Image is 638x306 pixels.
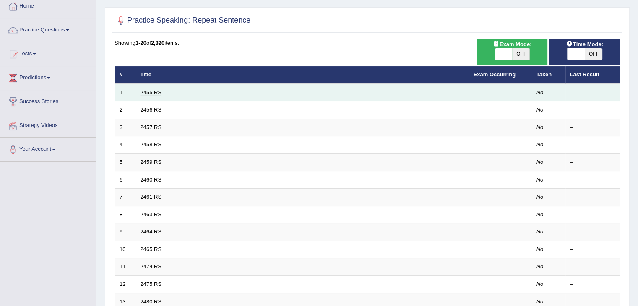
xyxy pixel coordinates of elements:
a: Exam Occurring [474,71,516,78]
th: Taken [532,66,565,84]
td: 1 [115,84,136,101]
a: 2459 RS [141,159,162,165]
div: – [570,124,615,132]
div: – [570,193,615,201]
div: – [570,211,615,219]
em: No [536,246,544,252]
h2: Practice Speaking: Repeat Sentence [115,14,250,27]
b: 2,320 [151,40,165,46]
a: 2457 RS [141,124,162,130]
em: No [536,124,544,130]
td: 2 [115,101,136,119]
th: # [115,66,136,84]
a: 2463 RS [141,211,162,218]
em: No [536,159,544,165]
em: No [536,141,544,148]
a: Practice Questions [0,18,96,39]
em: No [536,194,544,200]
td: 5 [115,154,136,171]
td: 11 [115,258,136,276]
td: 3 [115,119,136,136]
div: – [570,298,615,306]
a: Tests [0,42,96,63]
a: 2465 RS [141,246,162,252]
a: Strategy Videos [0,114,96,135]
div: – [570,280,615,288]
em: No [536,298,544,305]
span: OFF [512,48,530,60]
a: 2480 RS [141,298,162,305]
a: 2461 RS [141,194,162,200]
div: – [570,158,615,166]
th: Title [136,66,469,84]
div: – [570,263,615,271]
td: 7 [115,189,136,206]
span: OFF [585,48,602,60]
div: Showing of items. [115,39,620,47]
a: Success Stories [0,90,96,111]
a: Predictions [0,66,96,87]
td: 8 [115,206,136,223]
div: – [570,89,615,97]
em: No [536,263,544,270]
td: 4 [115,136,136,154]
div: – [570,228,615,236]
a: 2460 RS [141,176,162,183]
a: 2455 RS [141,89,162,96]
div: – [570,141,615,149]
em: No [536,211,544,218]
a: 2474 RS [141,263,162,270]
div: – [570,106,615,114]
a: 2456 RS [141,106,162,113]
div: Show exams occurring in exams [477,39,548,65]
div: – [570,176,615,184]
a: Your Account [0,138,96,159]
a: 2475 RS [141,281,162,287]
em: No [536,89,544,96]
span: Time Mode: [563,40,607,49]
a: 2458 RS [141,141,162,148]
td: 10 [115,241,136,258]
td: 9 [115,223,136,241]
em: No [536,176,544,183]
td: 6 [115,171,136,189]
a: 2464 RS [141,228,162,235]
td: 12 [115,275,136,293]
em: No [536,106,544,113]
b: 1-20 [135,40,146,46]
em: No [536,228,544,235]
em: No [536,281,544,287]
th: Last Result [565,66,620,84]
div: – [570,246,615,254]
span: Exam Mode: [490,40,535,49]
